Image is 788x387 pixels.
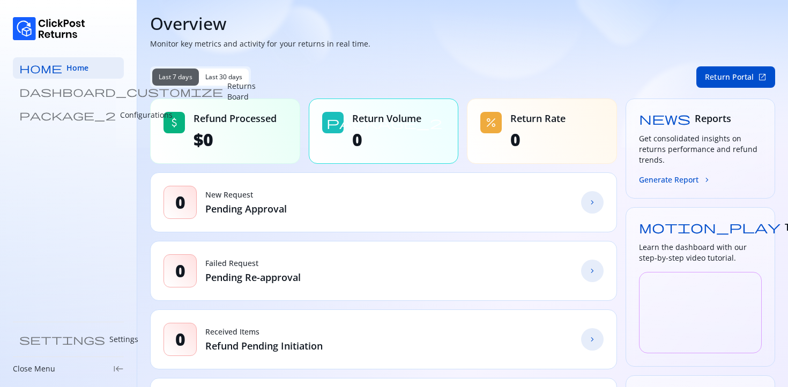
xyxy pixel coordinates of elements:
a: home Home [13,57,124,79]
a: settings Settings [13,329,124,350]
span: Home [66,63,88,73]
p: Close Menu [13,363,55,374]
p: Settings [109,334,138,345]
a: dashboard_customize Returns Board [13,81,124,102]
span: package_2 [19,110,116,120]
p: Configurations [120,110,173,120]
span: settings [19,334,105,345]
span: dashboard_customize [19,86,223,97]
span: home [19,63,62,73]
div: Close Menukeyboard_tab_rtl [13,363,124,374]
img: Logo [13,17,85,40]
span: keyboard_tab_rtl [113,363,124,374]
a: package_2 Configurations [13,104,124,126]
p: Returns Board [227,81,256,102]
